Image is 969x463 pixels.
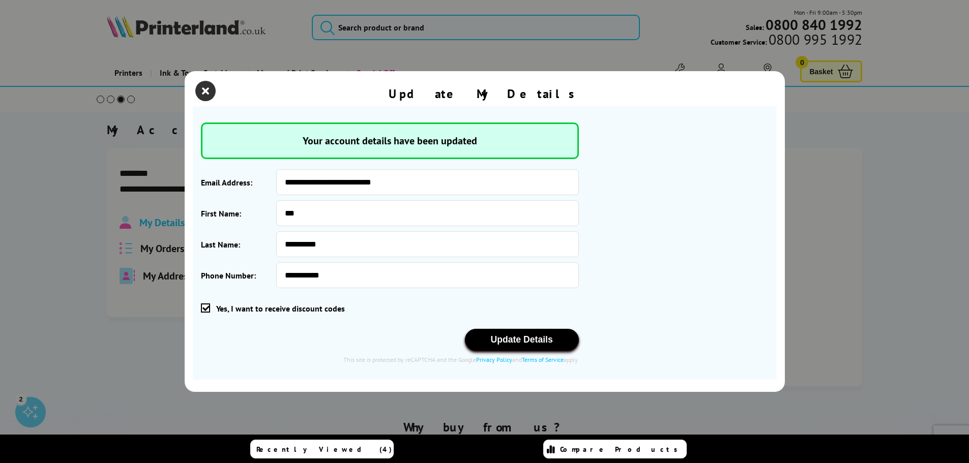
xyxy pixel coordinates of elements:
div: This site is protected by reCAPTCHA and the Google and apply. [201,356,579,363]
a: Terms of Service [522,356,564,363]
label: Email Address: [201,169,277,195]
span: Compare Products [560,445,683,454]
div: Update My Details [389,86,581,102]
span: Recently Viewed (4) [256,445,392,454]
a: Privacy Policy [476,356,512,363]
label: First Name: [201,200,277,226]
label: Last Name: [201,231,277,257]
button: Update Details [465,329,579,351]
span: Yes, I want to receive discount codes [216,303,345,314]
span: Your account details have been updated [201,122,579,159]
a: Recently Viewed (4) [250,440,394,458]
label: Phone Number: [201,262,277,288]
a: Compare Products [543,440,687,458]
button: close modal [198,83,213,99]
